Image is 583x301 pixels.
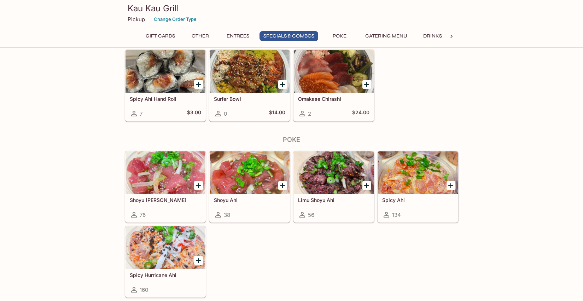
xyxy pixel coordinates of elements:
h4: Poke [125,136,459,144]
button: Add Limu Shoyu Ahi [362,181,371,190]
h5: $24.00 [352,109,369,118]
h5: Limu Shoyu Ahi [298,197,369,203]
button: Change Order Type [151,14,200,25]
span: 160 [140,286,148,293]
button: Add Surfer Bowl [278,80,287,89]
a: Spicy Hurricane Ahi160 [125,226,206,297]
a: Spicy Ahi Hand Roll7$3.00 [125,50,206,121]
span: 76 [140,212,146,218]
p: Pickup [128,16,145,23]
div: Omakase Chirashi [294,50,374,93]
a: Limu Shoyu Ahi56 [293,151,374,222]
div: Surfer Bowl [210,50,290,93]
span: 2 [308,110,311,117]
button: Add Spicy Hurricane Ahi [194,256,203,265]
div: Spicy Hurricane Ahi [126,226,205,269]
button: Add Shoyu Ahi [278,181,287,190]
h3: Kau Kau Grill [128,3,456,14]
h5: Surfer Bowl [214,96,285,102]
button: Add Spicy Ahi [447,181,455,190]
span: 7 [140,110,142,117]
span: 56 [308,212,314,218]
h5: Spicy Ahi [382,197,454,203]
button: Drinks [417,31,449,41]
a: Shoyu Ahi38 [209,151,290,222]
a: Spicy Ahi134 [378,151,458,222]
div: Shoyu Ginger Ahi [126,151,205,194]
button: Gift Cards [142,31,179,41]
button: Poke [324,31,356,41]
h5: Spicy Hurricane Ahi [130,272,201,278]
h5: $14.00 [269,109,285,118]
button: Specials & Combos [260,31,318,41]
h5: Omakase Chirashi [298,96,369,102]
div: Spicy Ahi [378,151,458,194]
button: Add Spicy Ahi Hand Roll [194,80,203,89]
h5: Shoyu Ahi [214,197,285,203]
button: Other [185,31,216,41]
button: Catering Menu [361,31,411,41]
div: Spicy Ahi Hand Roll [126,50,205,93]
button: Add Omakase Chirashi [362,80,371,89]
span: 134 [392,212,401,218]
button: Entrees [222,31,254,41]
div: Shoyu Ahi [210,151,290,194]
a: Surfer Bowl0$14.00 [209,50,290,121]
a: Shoyu [PERSON_NAME]76 [125,151,206,222]
h5: $3.00 [187,109,201,118]
h5: Shoyu [PERSON_NAME] [130,197,201,203]
a: Omakase Chirashi2$24.00 [293,50,374,121]
span: 0 [224,110,227,117]
button: Add Shoyu Ginger Ahi [194,181,203,190]
div: Limu Shoyu Ahi [294,151,374,194]
span: 38 [224,212,230,218]
h5: Spicy Ahi Hand Roll [130,96,201,102]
